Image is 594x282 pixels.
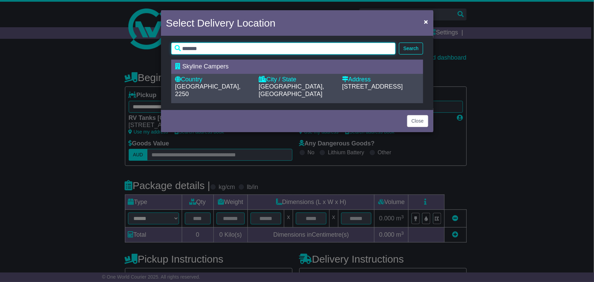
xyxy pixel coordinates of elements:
[259,83,324,97] span: [GEOGRAPHIC_DATA], [GEOGRAPHIC_DATA]
[259,76,335,83] div: City / State
[342,76,419,83] div: Address
[407,115,428,127] button: Close
[166,15,276,31] h4: Select Delivery Location
[175,76,252,83] div: Country
[342,83,403,90] span: [STREET_ADDRESS]
[420,15,431,29] button: Close
[175,83,241,97] span: [GEOGRAPHIC_DATA], 2250
[182,63,229,70] span: Skyline Campers
[424,18,428,26] span: ×
[399,43,423,54] button: Search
